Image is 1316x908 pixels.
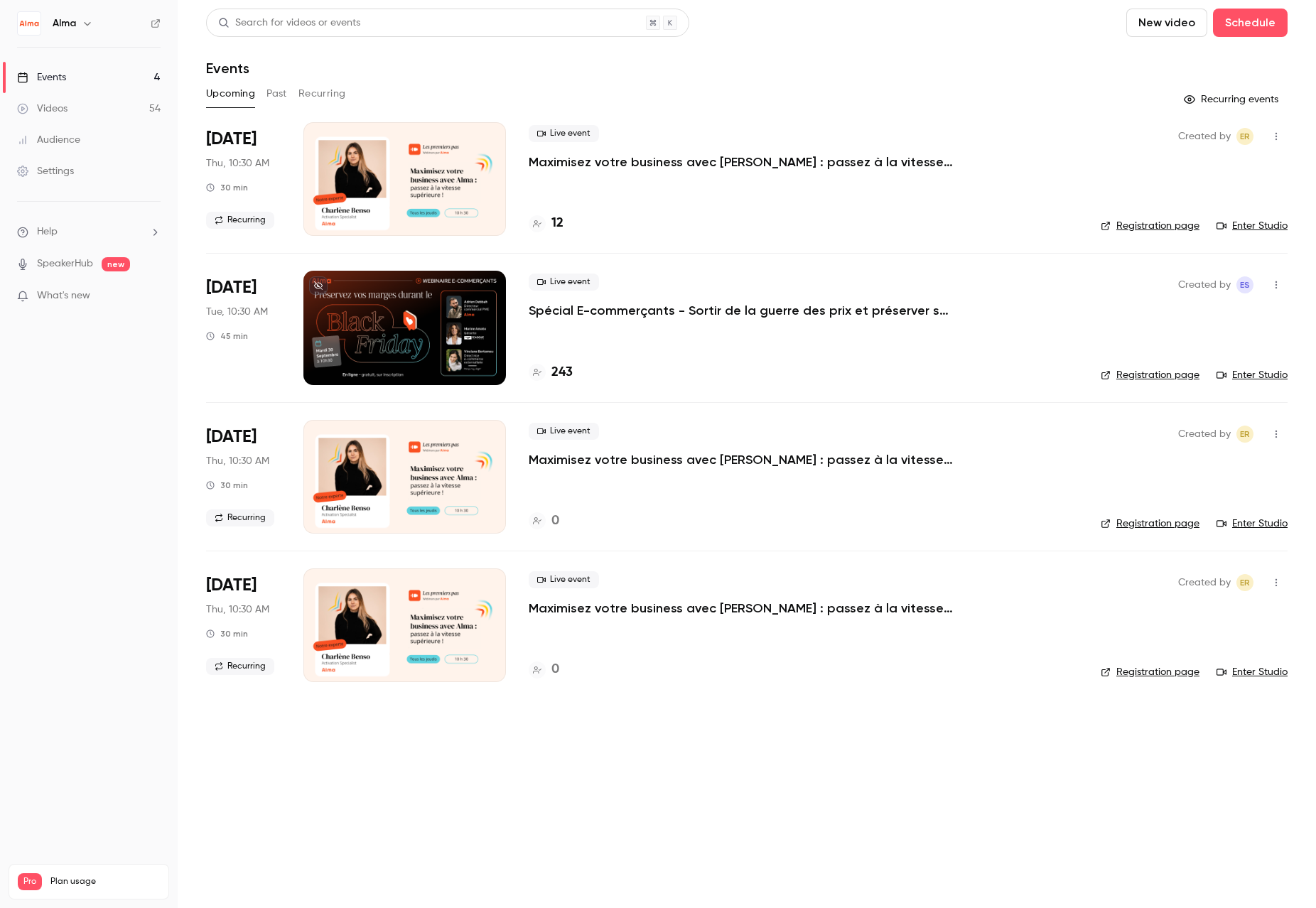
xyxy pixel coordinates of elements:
[18,873,42,890] span: Pro
[1178,128,1231,145] span: Created by
[1101,368,1199,382] a: Registration page
[1217,665,1288,679] a: Enter Studio
[17,70,66,85] div: Events
[206,156,269,171] span: Thu, 10:30 AM
[1101,665,1199,679] a: Registration page
[206,602,269,617] span: Thu, 10:30 AM
[529,214,563,233] a: 12
[1126,9,1207,37] button: New video
[206,212,274,229] span: Recurring
[529,600,955,617] a: Maximisez votre business avec [PERSON_NAME] : passez à la vitesse supérieure !
[1217,517,1288,531] a: Enter Studio
[206,122,281,236] div: Sep 25 Thu, 10:30 AM (Europe/Paris)
[266,82,287,105] button: Past
[1240,426,1250,443] span: ER
[206,658,274,675] span: Recurring
[206,60,249,77] h1: Events
[206,128,257,151] span: [DATE]
[529,153,955,171] a: Maximisez votre business avec [PERSON_NAME] : passez à la vitesse supérieure !
[17,102,68,116] div: Videos
[206,568,281,682] div: Oct 9 Thu, 10:30 AM (Europe/Paris)
[1236,426,1253,443] span: Eric ROMER
[1178,276,1231,293] span: Created by
[529,363,573,382] a: 243
[206,480,248,491] div: 30 min
[551,512,559,531] h4: 0
[529,302,955,319] a: Spécial E-commerçants - Sortir de la guerre des prix et préserver ses marges pendant [DATE][DATE]
[206,509,274,526] span: Recurring
[529,451,955,468] a: Maximisez votre business avec [PERSON_NAME] : passez à la vitesse supérieure !
[529,571,599,588] span: Live event
[1101,517,1199,531] a: Registration page
[551,363,573,382] h4: 243
[37,288,90,303] span: What's new
[206,574,257,597] span: [DATE]
[206,82,255,105] button: Upcoming
[37,225,58,239] span: Help
[102,257,130,271] span: new
[1240,128,1250,145] span: ER
[529,274,599,291] span: Live event
[206,271,281,384] div: Sep 30 Tue, 10:30 AM (Europe/Paris)
[206,305,268,319] span: Tue, 10:30 AM
[37,256,93,271] a: SpeakerHub
[206,330,248,342] div: 45 min
[218,16,360,31] div: Search for videos or events
[529,423,599,440] span: Live event
[551,660,559,679] h4: 0
[551,214,563,233] h4: 12
[53,16,76,31] h6: Alma
[1236,128,1253,145] span: Eric ROMER
[1178,574,1231,591] span: Created by
[1101,219,1199,233] a: Registration page
[17,133,80,147] div: Audience
[1240,276,1250,293] span: ES
[1217,219,1288,233] a: Enter Studio
[206,420,281,534] div: Oct 2 Thu, 10:30 AM (Europe/Paris)
[206,454,269,468] span: Thu, 10:30 AM
[298,82,346,105] button: Recurring
[1217,368,1288,382] a: Enter Studio
[50,876,160,887] span: Plan usage
[529,125,599,142] span: Live event
[529,660,559,679] a: 0
[1236,276,1253,293] span: Evan SAIDI
[17,225,161,239] li: help-dropdown-opener
[529,512,559,531] a: 0
[1213,9,1288,37] button: Schedule
[1178,426,1231,443] span: Created by
[206,628,248,639] div: 30 min
[18,12,41,35] img: Alma
[206,182,248,193] div: 30 min
[1177,88,1288,111] button: Recurring events
[1240,574,1250,591] span: ER
[1236,574,1253,591] span: Eric ROMER
[206,276,257,299] span: [DATE]
[17,164,74,178] div: Settings
[206,426,257,448] span: [DATE]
